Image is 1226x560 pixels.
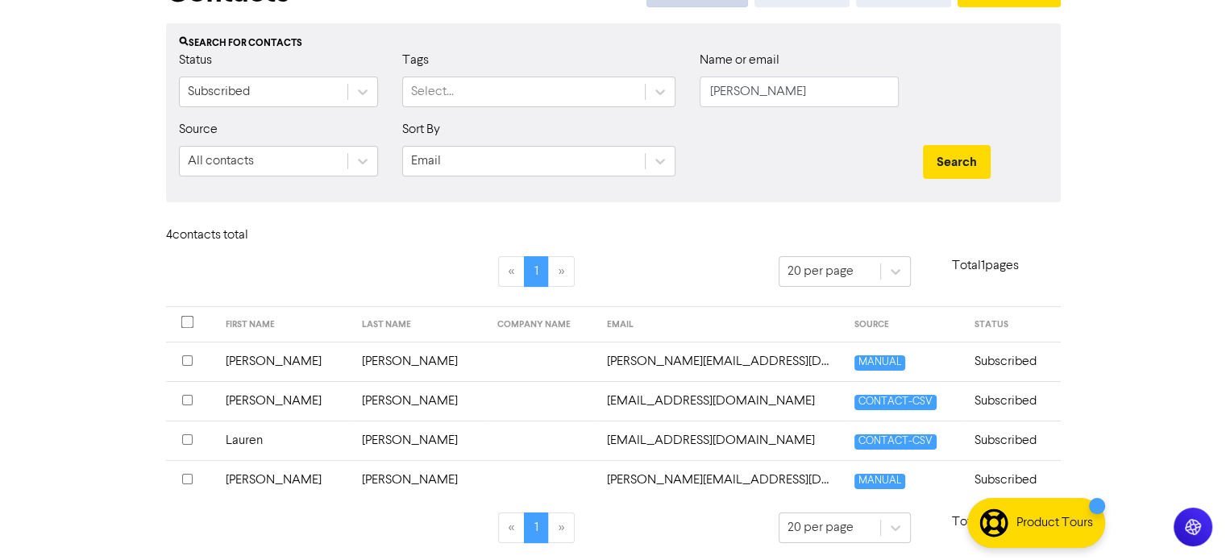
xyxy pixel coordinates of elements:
[352,381,488,421] td: [PERSON_NAME]
[166,228,295,243] h6: 4 contact s total
[911,256,1061,276] p: Total 1 pages
[216,307,352,342] th: FIRST NAME
[964,460,1060,500] td: Subscribed
[788,262,854,281] div: 20 per page
[700,51,779,70] label: Name or email
[402,51,429,70] label: Tags
[216,460,352,500] td: [PERSON_NAME]
[411,151,441,171] div: Email
[845,307,965,342] th: SOURCE
[964,342,1060,381] td: Subscribed
[188,82,250,102] div: Subscribed
[854,355,905,371] span: MANUAL
[352,342,488,381] td: [PERSON_NAME]
[179,51,212,70] label: Status
[216,342,352,381] td: [PERSON_NAME]
[923,145,991,179] button: Search
[854,395,937,410] span: CONTACT-CSV
[411,82,454,102] div: Select...
[352,460,488,500] td: [PERSON_NAME]
[964,381,1060,421] td: Subscribed
[964,421,1060,460] td: Subscribed
[402,120,440,139] label: Sort By
[488,307,597,342] th: COMPANY NAME
[524,512,549,543] a: Page 1 is your current page
[352,307,488,342] th: LAST NAME
[524,256,549,287] a: Page 1 is your current page
[597,307,845,342] th: EMAIL
[597,381,845,421] td: cwilliamwallis@gmail.com
[216,381,352,421] td: [PERSON_NAME]
[216,421,352,460] td: Lauren
[179,120,218,139] label: Source
[352,421,488,460] td: [PERSON_NAME]
[188,151,254,171] div: All contacts
[597,421,845,460] td: laurenwallis1023@gmail.com
[179,36,1048,51] div: Search for contacts
[788,518,854,537] div: 20 per page
[964,307,1060,342] th: STATUS
[854,434,937,450] span: CONTACT-CSV
[854,474,905,489] span: MANUAL
[1145,483,1226,560] iframe: Chat Widget
[597,342,845,381] td: brad@rockpoolrealestate.com.au
[911,512,1061,532] p: Total 1 pages
[597,460,845,500] td: tara@rockpoolrealestate.com.au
